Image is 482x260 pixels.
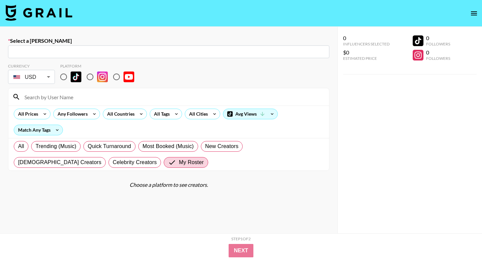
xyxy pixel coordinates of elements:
[426,49,450,56] div: 0
[71,72,81,82] img: TikTok
[223,109,277,119] div: Avg Views
[60,63,140,69] div: Platform
[18,142,24,150] span: All
[20,92,325,102] input: Search by User Name
[54,109,89,119] div: Any Followers
[343,56,390,61] div: Estimated Price
[88,142,131,150] span: Quick Turnaround
[343,35,390,41] div: 0
[14,125,63,135] div: Match Any Tags
[18,158,101,166] span: [DEMOGRAPHIC_DATA] Creators
[343,41,390,46] div: Influencers Selected
[5,5,72,21] img: Grail Talent
[231,236,251,241] div: Step 1 of 2
[205,142,239,150] span: New Creators
[8,37,329,44] label: Select a [PERSON_NAME]
[97,72,108,82] img: Instagram
[179,158,204,166] span: My Roster
[113,158,157,166] span: Celebrity Creators
[14,109,39,119] div: All Prices
[343,49,390,56] div: $0
[103,109,136,119] div: All Countries
[467,7,481,20] button: open drawer
[426,56,450,61] div: Followers
[35,142,76,150] span: Trending (Music)
[150,109,171,119] div: All Tags
[143,142,194,150] span: Most Booked (Music)
[8,63,55,69] div: Currency
[185,109,209,119] div: All Cities
[124,72,134,82] img: YouTube
[8,181,329,188] div: Choose a platform to see creators.
[9,71,54,83] div: USD
[426,35,450,41] div: 0
[229,244,254,257] button: Next
[426,41,450,46] div: Followers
